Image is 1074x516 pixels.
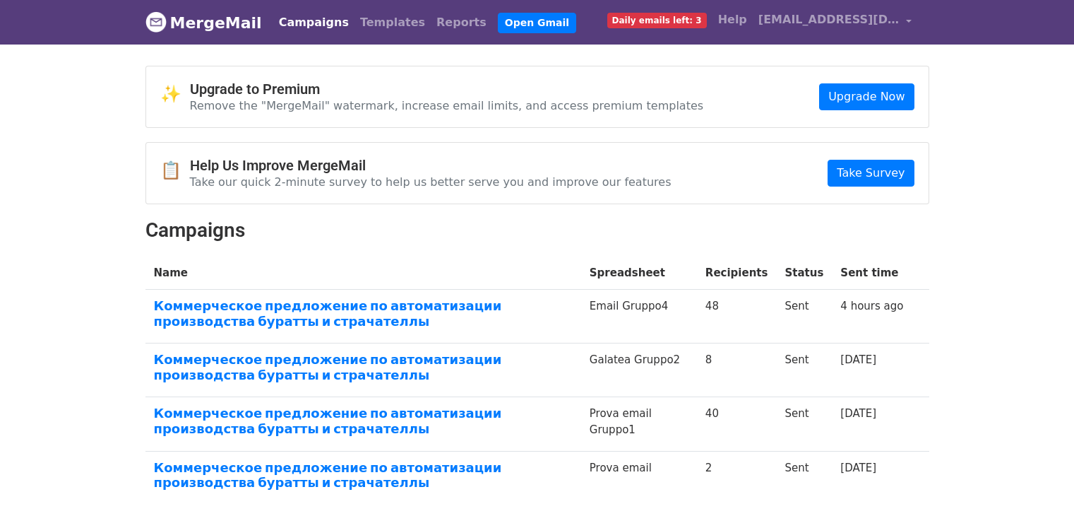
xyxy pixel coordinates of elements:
td: 8 [697,344,777,397]
img: MergeMail logo [145,11,167,33]
td: Galatea Gruppo2 [581,344,697,397]
a: Коммерческое предложение по автоматизации производства буратты и страчателлы [154,298,573,329]
a: Upgrade Now [819,83,914,110]
td: 40 [697,397,777,451]
td: Sent [776,290,832,344]
td: Sent [776,451,832,505]
a: Templates [354,8,431,37]
th: Recipients [697,257,777,290]
th: Sent time [832,257,912,290]
a: Daily emails left: 3 [602,6,712,34]
a: Коммерческое предложение по автоматизации производства буратты и страчателлы [154,352,573,382]
h4: Help Us Improve MergeMail [190,157,672,174]
a: Коммерческое предложение по автоматизации производства буратты и страчателлы [154,406,573,436]
a: Коммерческое предложение по автоматизации производства буратты и страчателлы [154,460,573,491]
a: [DATE] [840,407,876,420]
th: Spreadsheet [581,257,697,290]
span: 📋 [160,160,190,181]
td: 2 [697,451,777,505]
h2: Campaigns [145,218,929,242]
p: Take our quick 2-minute survey to help us better serve you and improve our features [190,175,672,189]
span: ✨ [160,84,190,105]
p: Remove the "MergeMail" watermark, increase email limits, and access premium templates [190,98,704,113]
a: Help [712,6,753,34]
a: MergeMail [145,8,262,37]
td: Email Gruppo4 [581,290,697,344]
a: [DATE] [840,462,876,474]
td: Sent [776,397,832,451]
th: Name [145,257,581,290]
h4: Upgrade to Premium [190,81,704,98]
a: Reports [431,8,492,37]
span: Daily emails left: 3 [607,13,707,28]
td: Prova email [581,451,697,505]
a: Campaigns [273,8,354,37]
td: 48 [697,290,777,344]
th: Status [776,257,832,290]
span: [EMAIL_ADDRESS][DOMAIN_NAME] [758,11,900,28]
a: Open Gmail [498,13,576,33]
a: [DATE] [840,353,876,366]
td: Prova email Gruppo1 [581,397,697,451]
a: 4 hours ago [840,300,903,312]
a: [EMAIL_ADDRESS][DOMAIN_NAME] [753,6,918,39]
td: Sent [776,344,832,397]
a: Take Survey [828,160,914,187]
